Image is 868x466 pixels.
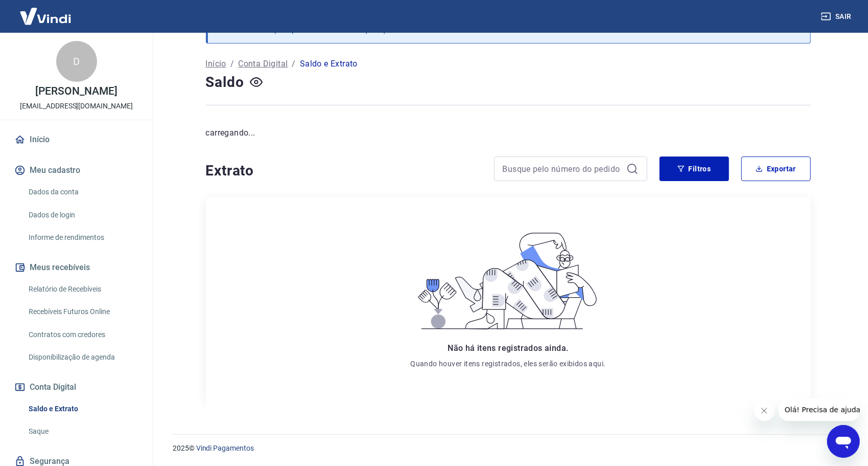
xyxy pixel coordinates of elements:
[754,401,775,421] iframe: Fechar mensagem
[300,58,358,70] p: Saldo e Extrato
[448,343,568,353] span: Não há itens registrados ainda.
[25,347,140,368] a: Disponibilização de agenda
[238,58,288,70] a: Conta Digital
[12,159,140,182] button: Meu cadastro
[25,324,140,345] a: Contratos com credores
[292,58,296,70] p: /
[206,72,244,93] h4: Saldo
[12,256,140,279] button: Meus recebíveis
[206,127,811,139] p: carregando...
[173,443,843,454] p: 2025 ©
[25,398,140,419] a: Saldo e Extrato
[660,157,729,181] button: Filtros
[12,376,140,398] button: Conta Digital
[20,101,133,112] p: [EMAIL_ADDRESS][DOMAIN_NAME]
[25,205,140,226] a: Dados de login
[12,1,79,32] img: Vindi
[35,86,117,97] p: [PERSON_NAME]
[819,7,856,26] button: Sair
[230,58,234,70] p: /
[206,161,482,181] h4: Extrato
[25,301,140,322] a: Recebíveis Futuros Online
[25,227,140,248] a: Informe de rendimentos
[206,58,226,70] a: Início
[410,359,605,369] p: Quando houver itens registrados, eles serão exibidos aqui.
[6,7,86,15] span: Olá! Precisa de ajuda?
[25,279,140,300] a: Relatório de Recebíveis
[25,421,140,442] a: Saque
[25,182,140,203] a: Dados da conta
[827,425,860,458] iframe: Botão para abrir a janela de mensagens
[12,128,140,151] a: Início
[779,398,860,421] iframe: Mensagem da empresa
[56,41,97,82] div: D
[196,444,254,452] a: Vindi Pagamentos
[503,161,622,176] input: Busque pelo número do pedido
[741,157,811,181] button: Exportar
